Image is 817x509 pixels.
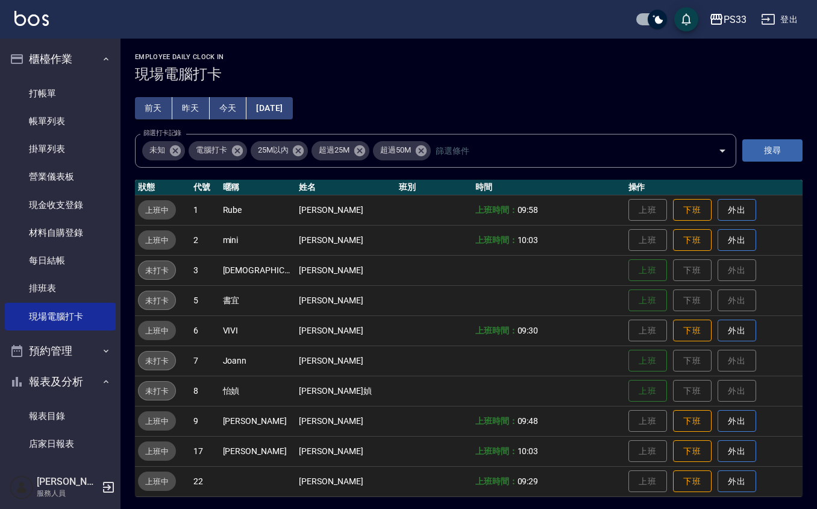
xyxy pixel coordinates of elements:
span: 25M以內 [251,144,296,156]
button: 上班 [628,259,667,282]
h2: Employee Daily Clock In [135,53,803,61]
div: 超過50M [373,141,431,160]
a: 掛單列表 [5,135,116,163]
div: 超過25M [311,141,369,160]
button: 下班 [673,199,712,221]
a: 現場電腦打卡 [5,303,116,330]
td: 22 [190,466,219,496]
b: 上班時間： [475,476,518,486]
span: 10:03 [518,235,539,245]
span: 上班中 [138,445,176,458]
button: 昨天 [172,97,210,119]
a: 現金收支登錄 [5,191,116,219]
button: 下班 [673,440,712,463]
a: 店家日報表 [5,430,116,458]
button: 下班 [673,410,712,432]
td: 1 [190,195,219,225]
td: VIVI [220,315,296,346]
td: mini [220,225,296,255]
img: Logo [14,11,49,26]
span: 09:29 [518,476,539,486]
a: 報表目錄 [5,402,116,430]
td: [DEMOGRAPHIC_DATA][PERSON_NAME] [220,255,296,285]
button: PS33 [704,7,751,32]
a: 排班表 [5,274,116,302]
div: PS33 [724,12,747,27]
span: 上班中 [138,475,176,488]
td: 5 [190,285,219,315]
a: 每日結帳 [5,247,116,274]
a: 材料自購登錄 [5,219,116,247]
button: 登出 [756,8,803,31]
td: [PERSON_NAME] [296,466,395,496]
th: 時間 [472,180,625,195]
span: 上班中 [138,204,176,217]
button: 下班 [673,470,712,493]
button: 外出 [718,440,756,463]
button: 櫃檯作業 [5,43,116,75]
div: 電腦打卡 [189,141,247,160]
td: [PERSON_NAME] [296,255,395,285]
td: [PERSON_NAME] [220,406,296,436]
p: 服務人員 [37,488,98,499]
button: 外出 [718,410,756,432]
a: 互助日報表 [5,458,116,485]
button: 外出 [718,199,756,221]
th: 代號 [190,180,219,195]
b: 上班時間： [475,235,518,245]
span: 09:48 [518,416,539,426]
span: 09:30 [518,326,539,335]
td: [PERSON_NAME] [296,315,395,346]
button: 外出 [718,320,756,342]
span: 未打卡 [139,294,175,307]
td: Joann [220,346,296,376]
a: 營業儀表板 [5,163,116,191]
b: 上班時間： [475,205,518,215]
input: 篩選條件 [433,140,697,161]
span: 電腦打卡 [189,144,234,156]
span: 上班中 [138,324,176,337]
button: 預約管理 [5,335,116,367]
td: 6 [190,315,219,346]
th: 暱稱 [220,180,296,195]
span: 未打卡 [139,355,175,367]
button: [DATE] [246,97,292,119]
th: 操作 [625,180,803,195]
td: 怡媜 [220,376,296,406]
h3: 現場電腦打卡 [135,66,803,83]
button: 前天 [135,97,172,119]
img: Person [10,475,34,499]
button: 上班 [628,380,667,402]
td: [PERSON_NAME] [296,285,395,315]
td: [PERSON_NAME] [220,436,296,466]
button: save [674,7,698,31]
span: 超過50M [373,144,418,156]
span: 09:58 [518,205,539,215]
td: 7 [190,346,219,376]
td: [PERSON_NAME] [296,406,395,436]
h5: [PERSON_NAME] [37,476,98,488]
b: 上班時間： [475,326,518,335]
b: 上班時間： [475,446,518,456]
td: [PERSON_NAME]媜 [296,376,395,406]
td: 17 [190,436,219,466]
button: 上班 [628,350,667,372]
span: 上班中 [138,415,176,428]
button: 搜尋 [742,139,803,162]
td: Rube [220,195,296,225]
td: [PERSON_NAME] [296,346,395,376]
td: 8 [190,376,219,406]
td: [PERSON_NAME] [296,195,395,225]
b: 上班時間： [475,416,518,426]
td: 9 [190,406,219,436]
button: 外出 [718,470,756,493]
label: 篩選打卡記錄 [143,128,181,138]
a: 打帳單 [5,80,116,107]
td: 2 [190,225,219,255]
td: [PERSON_NAME] [296,225,395,255]
a: 帳單列表 [5,107,116,135]
td: [PERSON_NAME] [296,436,395,466]
button: 外出 [718,229,756,251]
th: 狀態 [135,180,190,195]
th: 班別 [396,180,472,195]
